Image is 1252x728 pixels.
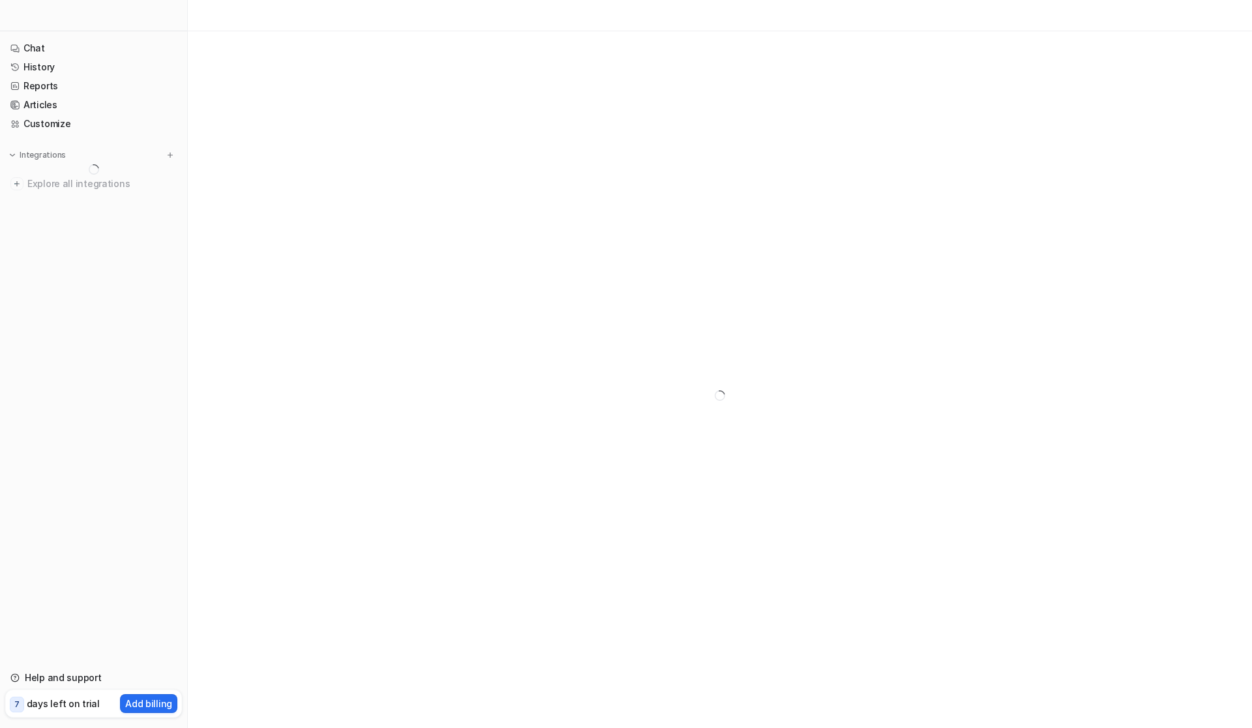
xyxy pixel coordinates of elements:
[5,115,182,133] a: Customize
[27,173,177,194] span: Explore all integrations
[120,694,177,713] button: Add billing
[5,669,182,687] a: Help and support
[5,96,182,114] a: Articles
[27,697,100,710] p: days left on trial
[20,150,66,160] p: Integrations
[5,175,182,193] a: Explore all integrations
[14,699,20,710] p: 7
[10,177,23,190] img: explore all integrations
[8,151,17,160] img: expand menu
[5,58,182,76] a: History
[5,77,182,95] a: Reports
[166,151,175,160] img: menu_add.svg
[5,149,70,162] button: Integrations
[5,39,182,57] a: Chat
[125,697,172,710] p: Add billing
